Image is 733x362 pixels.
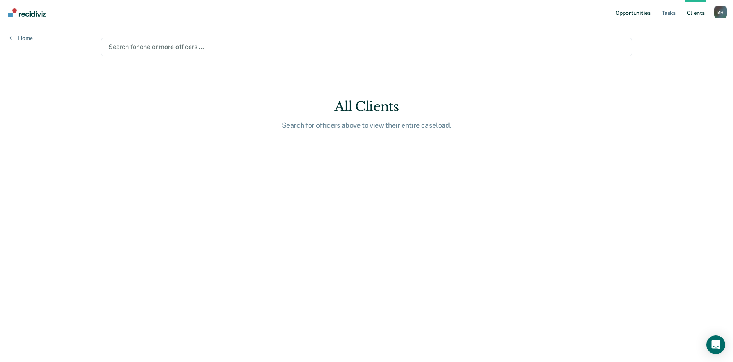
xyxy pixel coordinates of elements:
div: Search for officers above to view their entire caseload. [241,121,492,130]
div: B H [714,6,727,18]
div: Open Intercom Messenger [706,335,725,354]
img: Recidiviz [8,8,46,17]
a: Home [9,34,33,42]
button: Profile dropdown button [714,6,727,18]
div: All Clients [241,99,492,115]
